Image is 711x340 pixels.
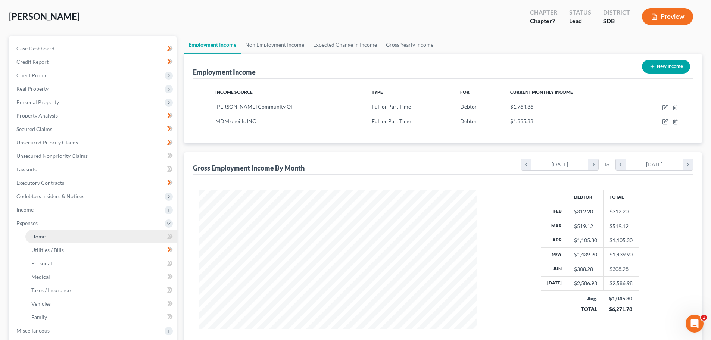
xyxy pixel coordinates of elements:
span: Executory Contracts [16,180,64,186]
th: Jun [541,262,568,276]
span: Medical [31,274,50,280]
span: Secured Claims [16,126,52,132]
span: Expenses [16,220,38,226]
span: Debtor [460,103,477,110]
span: 1 [701,315,707,321]
a: Case Dashboard [10,42,177,55]
div: $312.20 [574,208,597,215]
a: Taxes / Insurance [25,284,177,297]
span: Full or Part Time [372,118,411,124]
span: Vehicles [31,300,51,307]
th: Apr [541,233,568,247]
span: $1,764.36 [510,103,533,110]
span: Credit Report [16,59,49,65]
a: Family [25,311,177,324]
i: chevron_left [616,159,626,170]
td: $2,586.98 [603,276,639,290]
a: Home [25,230,177,243]
span: Personal [31,260,52,266]
a: Unsecured Nonpriority Claims [10,149,177,163]
div: Chapter [530,17,557,25]
a: Employment Income [184,36,241,54]
i: chevron_right [588,159,598,170]
div: $6,271.78 [609,305,633,313]
a: Personal [25,257,177,270]
span: Unsecured Nonpriority Claims [16,153,88,159]
span: Debtor [460,118,477,124]
a: Utilities / Bills [25,243,177,257]
div: Status [569,8,591,17]
div: $308.28 [574,265,597,273]
span: 7 [552,17,555,24]
div: $519.12 [574,222,597,230]
th: May [541,247,568,262]
th: Feb [541,205,568,219]
span: Real Property [16,85,49,92]
span: MDM oneills INC [215,118,256,124]
iframe: Intercom live chat [686,315,704,333]
span: Full or Part Time [372,103,411,110]
span: For [460,89,470,95]
span: Taxes / Insurance [31,287,71,293]
span: Current Monthly Income [510,89,573,95]
span: Miscellaneous [16,327,50,334]
span: [PERSON_NAME] [9,11,79,22]
div: $1,045.30 [609,295,633,302]
div: $1,105.30 [574,237,597,244]
a: Secured Claims [10,122,177,136]
span: to [605,161,609,168]
a: Expected Change in Income [309,36,381,54]
button: New Income [642,60,690,74]
div: Chapter [530,8,557,17]
a: Vehicles [25,297,177,311]
a: Unsecured Priority Claims [10,136,177,149]
th: Mar [541,219,568,233]
th: Debtor [568,190,603,205]
div: $2,586.98 [574,280,597,287]
a: Lawsuits [10,163,177,176]
a: Property Analysis [10,109,177,122]
th: [DATE] [541,276,568,290]
td: $519.12 [603,219,639,233]
a: Medical [25,270,177,284]
div: TOTAL [574,305,597,313]
i: chevron_left [521,159,531,170]
span: Client Profile [16,72,47,78]
a: Executory Contracts [10,176,177,190]
div: [DATE] [626,159,683,170]
td: $1,439.90 [603,247,639,262]
span: Family [31,314,47,320]
span: Unsecured Priority Claims [16,139,78,146]
td: $312.20 [603,205,639,219]
span: Personal Property [16,99,59,105]
span: Codebtors Insiders & Notices [16,193,84,199]
span: Lawsuits [16,166,37,172]
button: Preview [642,8,693,25]
i: chevron_right [683,159,693,170]
div: Lead [569,17,591,25]
span: $1,335.88 [510,118,533,124]
span: Home [31,233,46,240]
a: Credit Report [10,55,177,69]
span: Type [372,89,383,95]
span: Income Source [215,89,253,95]
div: Avg. [574,295,597,302]
div: SDB [603,17,630,25]
span: Income [16,206,34,213]
span: Property Analysis [16,112,58,119]
a: Non Employment Income [241,36,309,54]
a: Gross Yearly Income [381,36,438,54]
div: District [603,8,630,17]
div: $1,439.90 [574,251,597,258]
th: Total [603,190,639,205]
span: Case Dashboard [16,45,54,52]
div: Employment Income [193,68,256,77]
span: Utilities / Bills [31,247,64,253]
span: [PERSON_NAME] Community Oil [215,103,294,110]
div: [DATE] [531,159,589,170]
div: Gross Employment Income By Month [193,163,305,172]
td: $308.28 [603,262,639,276]
td: $1,105.30 [603,233,639,247]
